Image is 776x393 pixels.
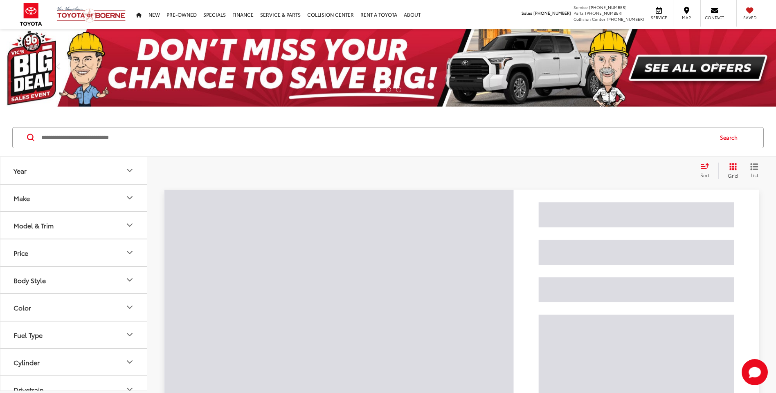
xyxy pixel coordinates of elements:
[742,359,768,385] button: Toggle Chat Window
[700,172,709,179] span: Sort
[125,330,135,339] div: Fuel Type
[650,15,668,20] span: Service
[0,157,148,184] button: YearYear
[125,302,135,312] div: Color
[574,16,605,22] span: Collision Center
[750,172,758,179] span: List
[0,185,148,211] button: MakeMake
[0,239,148,266] button: PricePrice
[13,249,28,257] div: Price
[13,221,54,229] div: Model & Trim
[0,212,148,239] button: Model & TrimModel & Trim
[574,4,588,10] span: Service
[125,357,135,367] div: Cylinder
[742,359,768,385] svg: Start Chat
[718,163,744,179] button: Grid View
[13,358,40,366] div: Cylinder
[125,275,135,285] div: Body Style
[585,10,623,16] span: [PHONE_NUMBER]
[125,193,135,203] div: Make
[0,267,148,293] button: Body StyleBody Style
[125,220,135,230] div: Model & Trim
[741,15,759,20] span: Saved
[125,248,135,257] div: Price
[522,10,532,16] span: Sales
[40,128,712,147] input: Search by Make, Model, or Keyword
[677,15,695,20] span: Map
[13,194,30,202] div: Make
[13,276,46,284] div: Body Style
[533,10,571,16] span: [PHONE_NUMBER]
[13,331,43,339] div: Fuel Type
[0,294,148,321] button: ColorColor
[728,172,738,179] span: Grid
[13,167,27,174] div: Year
[696,163,718,179] button: Select sort value
[712,127,749,148] button: Search
[607,16,644,22] span: [PHONE_NUMBER]
[13,304,31,311] div: Color
[574,10,584,16] span: Parts
[0,322,148,348] button: Fuel TypeFuel Type
[705,15,724,20] span: Contact
[56,6,126,23] img: Vic Vaughan Toyota of Boerne
[744,163,765,179] button: List View
[589,4,627,10] span: [PHONE_NUMBER]
[125,165,135,175] div: Year
[0,349,148,375] button: CylinderCylinder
